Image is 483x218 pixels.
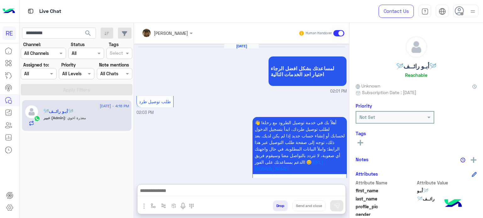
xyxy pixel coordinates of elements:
span: أهلاً بك في خدمة توصيل الطرود مع رحلة! 👋 لطلب توصيل طردك، ابدأ بتسجيل الدخول لحسابك أو إنشاء حساب... [255,120,345,165]
img: Trigger scenario [161,203,166,208]
h6: Tags [356,130,477,136]
span: 02:03 PM [136,110,154,115]
button: Send and close [292,200,325,211]
img: defaultAdmin.png [25,105,39,119]
span: first_name [356,187,416,194]
h6: [DATE] [224,44,259,48]
img: notes [460,157,465,162]
span: gender [356,211,416,218]
button: select flow [148,200,158,211]
h5: 🪡أبـو رائــف🪡 [43,109,73,114]
img: send attachment [140,202,148,210]
a: Contact Us [379,5,414,18]
label: Status [71,41,85,48]
img: Logo [3,5,15,18]
img: tab [421,8,429,15]
img: send voice note [179,202,187,210]
div: Select [109,50,123,58]
img: defaultAdmin.png [406,36,427,58]
label: Priority [61,61,76,68]
img: send message [334,203,340,209]
button: Apply Filters [21,84,132,95]
img: tab [439,8,446,15]
button: search [80,28,96,41]
label: Tags [109,41,119,48]
h6: Attributes [356,171,378,177]
button: Drop [273,200,288,211]
span: قائمة الممنوعات [285,177,314,183]
button: create order [169,200,179,211]
img: add [471,157,476,163]
h6: Reachable [405,72,427,78]
h6: Notes [356,157,369,162]
span: رائــف🪡 [417,195,477,202]
span: profile_pic [356,203,416,210]
span: عبير (Admin) [43,115,65,120]
span: last_name [356,195,416,202]
span: Unknown [356,82,380,89]
p: Live Chat [39,7,61,16]
small: Human Handover [306,31,332,36]
span: [DATE] - 4:18 PM [100,103,129,109]
img: hulul-logo.png [442,193,464,215]
span: Subscription Date : [DATE] [362,89,416,96]
span: Attribute Name [356,179,416,186]
button: Trigger scenario [158,200,169,211]
h5: 🪡أبـو رائــف🪡 [396,63,436,70]
img: select flow [151,203,156,208]
p: 27/8/2025, 2:03 PM [253,117,347,174]
label: Channel: [23,41,41,48]
div: RE [3,26,16,40]
img: make a call [189,204,194,209]
span: 02:01 PM [330,88,347,94]
span: لمساعدتك بشكل افضل الرجاء اختيار احد الخدمات التالية [271,65,344,77]
span: search [84,29,92,37]
span: طلب توصيل طرد [139,99,171,104]
span: Attribute Value [417,179,477,186]
img: profile [469,8,477,15]
span: 🪡أبـو [417,187,477,194]
h6: Priority [356,103,372,109]
span: معذرة اخوي [65,115,86,120]
a: tab [419,5,431,18]
label: Assigned to: [23,61,49,68]
span: null [417,211,477,218]
img: tab [27,7,35,15]
label: Note mentions [99,61,129,68]
img: WhatsApp [34,115,40,122]
img: create order [171,203,176,208]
